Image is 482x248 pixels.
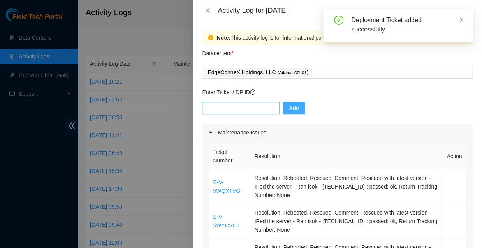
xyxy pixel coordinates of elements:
span: caret-right [208,130,213,135]
button: Close [202,7,213,14]
p: Datacenters [202,45,234,58]
td: Resolution: Rebooted, Rescued, Comment: Rescued with latest version - IPed the server - Ran isok ... [250,204,442,239]
span: close [459,17,464,23]
p: Enter Ticket / DP ID [202,88,473,96]
span: Add [289,104,299,112]
th: Resolution [250,143,442,169]
div: Deployment Ticket added successfully [351,16,463,34]
button: Add [283,102,305,114]
p: EdgeConneX Holdings, LLC ) [208,68,308,77]
div: Maintenance Issues [202,124,473,141]
span: close [204,7,211,14]
span: exclamation-circle [208,35,213,40]
a: B-V-5WYCVC1 [213,214,239,229]
a: B-V-5WQXTVG [213,179,240,194]
span: check-circle [334,16,343,25]
div: Activity Log for [DATE] [218,6,473,15]
td: Resolution: Rebooted, Rescued, Comment: Rescued with latest version - IPed the server - Ran isok ... [250,169,442,204]
span: question-circle [250,89,255,95]
strong: Note: [216,33,230,42]
th: Action [442,143,466,169]
span: ( Atlanta ATL01 [277,70,306,75]
th: Ticket Number [209,143,250,169]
